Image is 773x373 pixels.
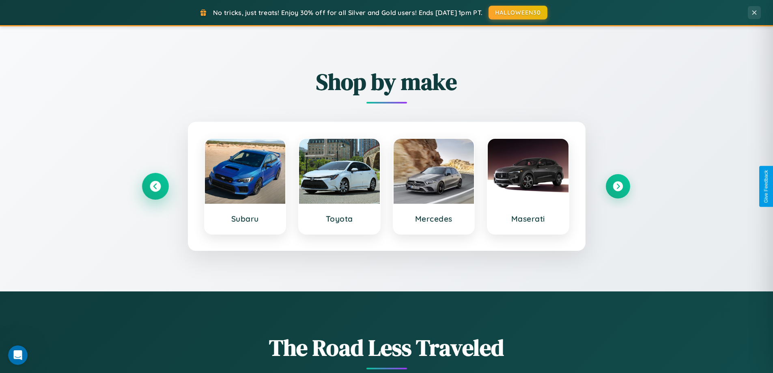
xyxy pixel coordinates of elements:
[8,345,28,365] iframe: Intercom live chat
[143,66,630,97] h2: Shop by make
[496,214,560,224] h3: Maserati
[763,170,769,203] div: Give Feedback
[307,214,372,224] h3: Toyota
[143,332,630,363] h1: The Road Less Traveled
[489,6,547,19] button: HALLOWEEN30
[213,9,482,17] span: No tricks, just treats! Enjoy 30% off for all Silver and Gold users! Ends [DATE] 1pm PT.
[402,214,466,224] h3: Mercedes
[213,214,278,224] h3: Subaru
